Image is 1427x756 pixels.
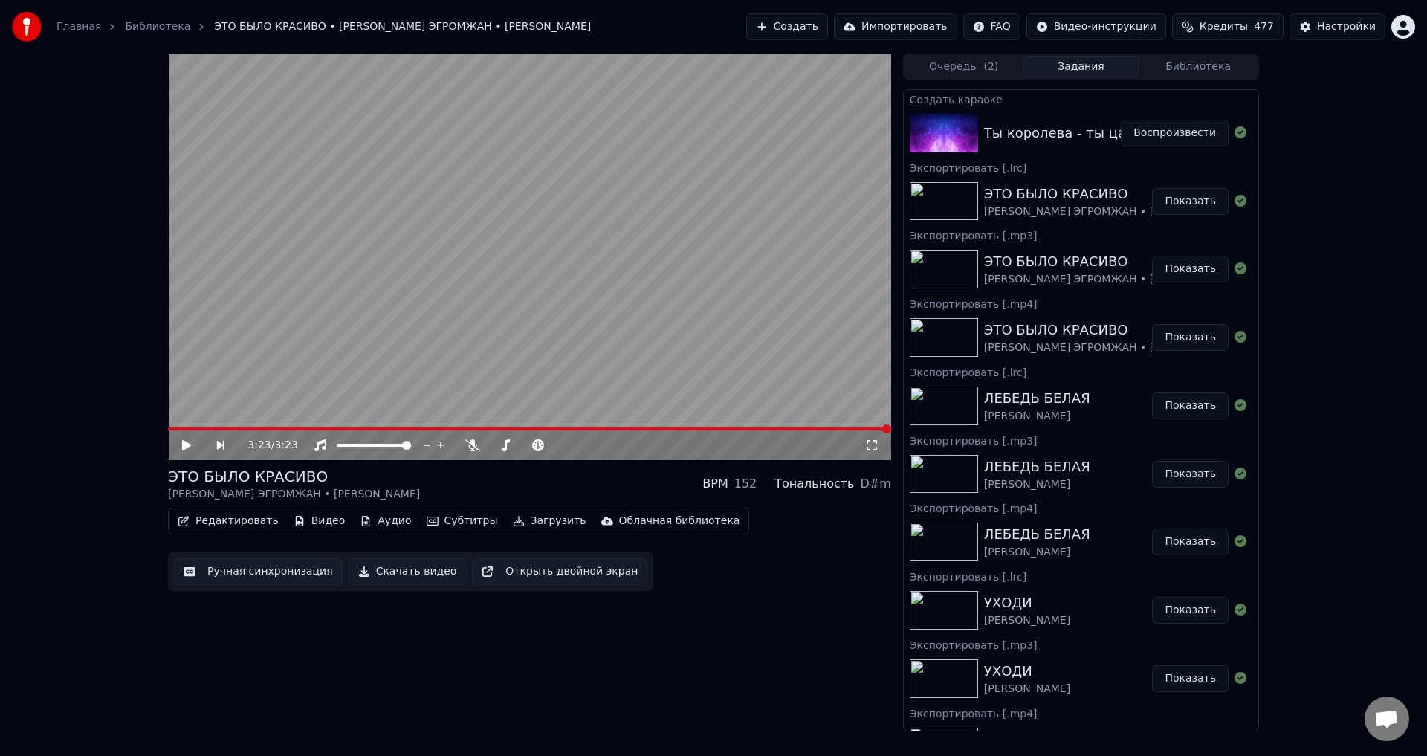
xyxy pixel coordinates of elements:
[734,475,757,493] div: 152
[984,682,1070,697] div: [PERSON_NAME]
[984,477,1090,492] div: [PERSON_NAME]
[1152,324,1229,351] button: Показать
[1152,461,1229,488] button: Показать
[984,320,1236,340] div: ЭТО БЫЛО КРАСИВО
[174,558,343,585] button: Ручная синхронизация
[1317,19,1376,34] div: Настройки
[984,545,1090,560] div: [PERSON_NAME]
[904,226,1258,244] div: Экспортировать [.mp3]
[861,475,891,493] div: D#m
[984,456,1090,477] div: ЛЕБЕДЬ БЕЛАЯ
[214,19,591,34] span: ЭТО БЫЛО КРАСИВО • [PERSON_NAME] ЭГРОМЖАН • [PERSON_NAME]
[349,558,467,585] button: Скачать видео
[984,123,1174,143] div: Ты королева - ты царица 1
[1254,19,1274,34] span: 477
[904,90,1258,108] div: Создать караоке
[984,409,1090,424] div: [PERSON_NAME]
[774,475,854,493] div: Тональность
[984,613,1070,628] div: [PERSON_NAME]
[1365,697,1409,741] a: Открытый чат
[1152,597,1229,624] button: Показать
[984,524,1090,545] div: ЛЕБЕДЬ БЕЛАЯ
[354,511,417,532] button: Аудио
[984,661,1070,682] div: УХОДИ
[904,431,1258,449] div: Экспортировать [.mp3]
[472,558,647,585] button: Открыть двойной экран
[125,19,190,34] a: Библиотека
[904,363,1258,381] div: Экспортировать [.lrc]
[1152,529,1229,555] button: Показать
[247,438,283,453] div: /
[288,511,352,532] button: Видео
[984,340,1236,355] div: [PERSON_NAME] ЭГРОМЖАН • [PERSON_NAME]
[1152,188,1229,215] button: Показать
[507,511,592,532] button: Загрузить
[984,184,1236,204] div: ЭТО БЫЛО КРАСИВО
[963,13,1020,40] button: FAQ
[56,19,101,34] a: Главная
[984,272,1236,287] div: [PERSON_NAME] ЭГРОМЖАН • [PERSON_NAME]
[168,487,420,502] div: [PERSON_NAME] ЭГРОМЖАН • [PERSON_NAME]
[983,59,998,74] span: ( 2 )
[702,475,728,493] div: BPM
[1139,56,1257,78] button: Библиотека
[905,56,1023,78] button: Очередь
[834,13,957,40] button: Импортировать
[1290,13,1385,40] button: Настройки
[247,438,271,453] span: 3:23
[12,12,42,42] img: youka
[56,19,591,34] nav: breadcrumb
[274,438,297,453] span: 3:23
[746,13,828,40] button: Создать
[904,704,1258,722] div: Экспортировать [.mp4]
[904,567,1258,585] div: Экспортировать [.lrc]
[984,388,1090,409] div: ЛЕБЕДЬ БЕЛАЯ
[984,728,1070,749] div: УХОДИ
[1200,19,1248,34] span: Кредиты
[421,511,504,532] button: Субтитры
[1023,56,1140,78] button: Задания
[168,466,420,487] div: ЭТО БЫЛО КРАСИВО
[1152,392,1229,419] button: Показать
[984,592,1070,613] div: УХОДИ
[984,204,1236,219] div: [PERSON_NAME] ЭГРОМЖАН • [PERSON_NAME]
[1152,665,1229,692] button: Показать
[1026,13,1166,40] button: Видео-инструкции
[619,514,740,529] div: Облачная библиотека
[984,251,1236,272] div: ЭТО БЫЛО КРАСИВО
[1121,120,1229,146] button: Воспроизвести
[1172,13,1284,40] button: Кредиты477
[904,294,1258,312] div: Экспортировать [.mp4]
[904,636,1258,653] div: Экспортировать [.mp3]
[1152,256,1229,282] button: Показать
[172,511,285,532] button: Редактировать
[904,158,1258,176] div: Экспортировать [.lrc]
[904,499,1258,517] div: Экспортировать [.mp4]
